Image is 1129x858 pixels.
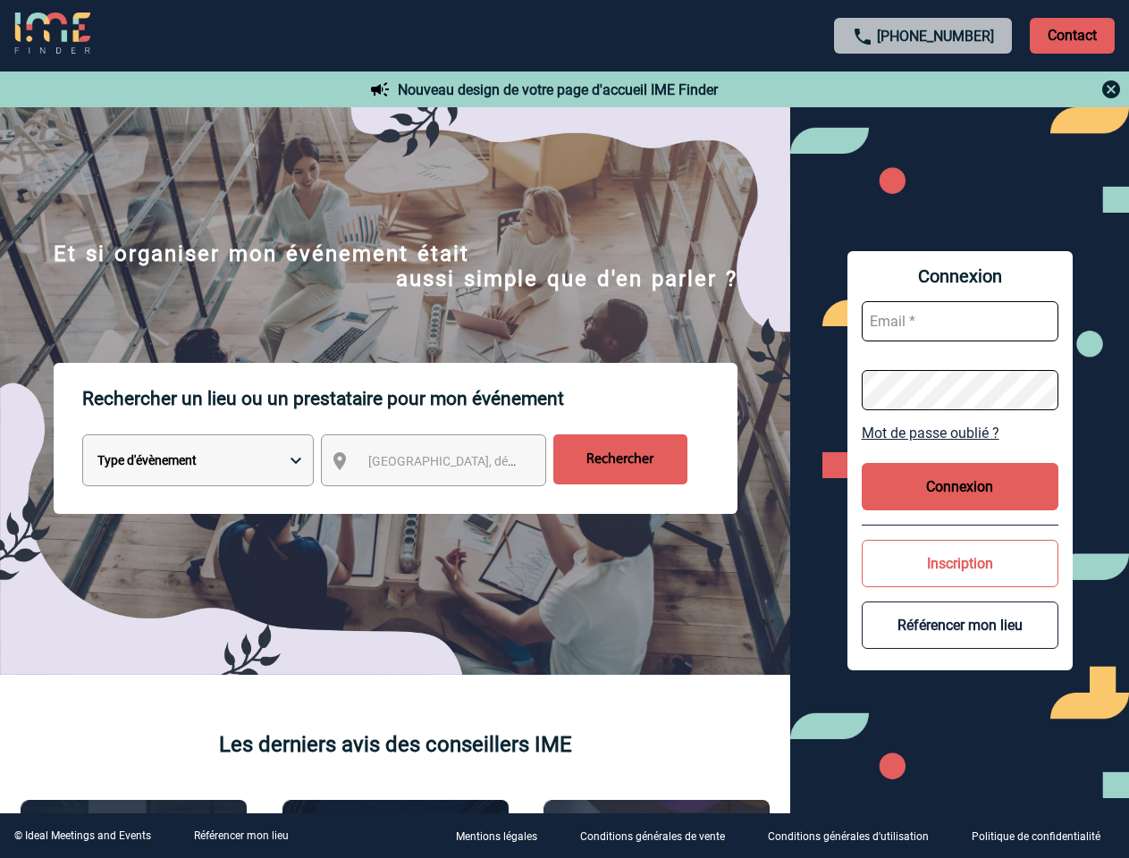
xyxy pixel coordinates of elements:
[768,831,929,844] p: Conditions générales d'utilisation
[566,828,754,845] a: Conditions générales de vente
[194,829,289,842] a: Référencer mon lieu
[14,829,151,842] div: © Ideal Meetings and Events
[1030,18,1115,54] p: Contact
[862,601,1058,649] button: Référencer mon lieu
[456,831,537,844] p: Mentions légales
[957,828,1129,845] a: Politique de confidentialité
[754,828,957,845] a: Conditions générales d'utilisation
[862,301,1058,341] input: Email *
[580,831,725,844] p: Conditions générales de vente
[368,454,617,468] span: [GEOGRAPHIC_DATA], département, région...
[972,831,1100,844] p: Politique de confidentialité
[82,363,737,434] p: Rechercher un lieu ou un prestataire pour mon événement
[877,28,994,45] a: [PHONE_NUMBER]
[852,26,873,47] img: call-24-px.png
[862,265,1058,287] span: Connexion
[862,425,1058,442] a: Mot de passe oublié ?
[862,540,1058,587] button: Inscription
[862,463,1058,510] button: Connexion
[442,828,566,845] a: Mentions légales
[553,434,687,484] input: Rechercher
